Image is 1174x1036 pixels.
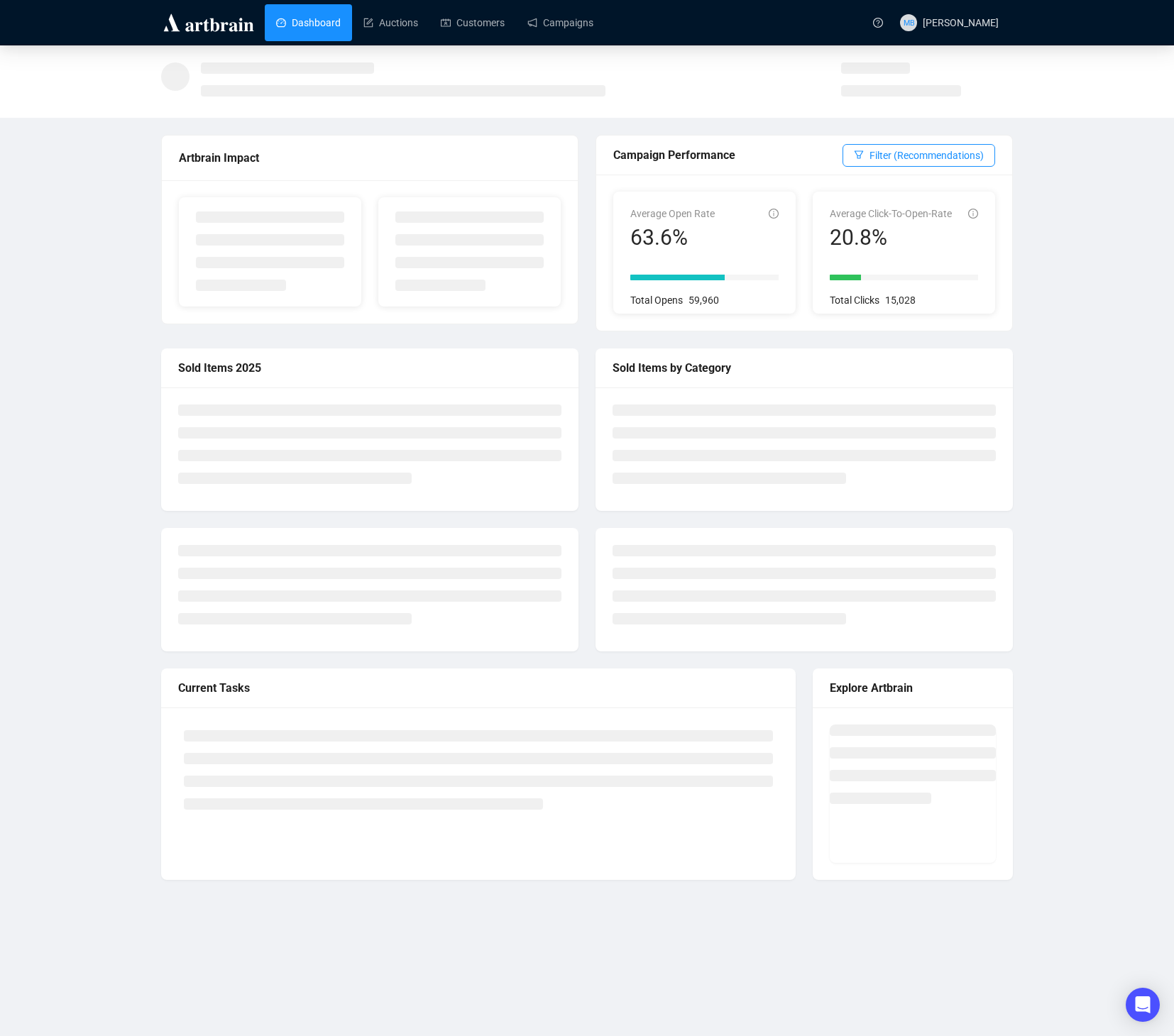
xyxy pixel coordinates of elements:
div: Open Intercom Messenger [1126,988,1160,1022]
span: [PERSON_NAME] [923,17,999,28]
div: 20.8% [830,224,952,251]
span: 59,960 [689,294,719,306]
span: Average Click-To-Open-Rate [830,208,952,219]
a: Auctions [363,4,418,41]
span: Total Clicks [830,294,879,306]
div: Artbrain Impact [179,149,561,167]
span: Average Open Rate [630,208,715,219]
div: Campaign Performance [613,146,843,164]
span: info-circle [968,209,978,219]
span: MB [903,16,914,28]
div: Current Tasks [178,679,779,697]
a: Campaigns [527,4,593,41]
a: Customers [441,4,505,41]
span: 15,028 [885,294,916,306]
span: Filter (Recommendations) [869,148,984,163]
span: question-circle [873,18,883,28]
div: 63.6% [630,224,715,251]
a: Dashboard [276,4,341,41]
div: Sold Items by Category [613,359,996,377]
span: Total Opens [630,294,683,306]
span: info-circle [769,209,779,219]
span: filter [854,150,864,160]
div: Sold Items 2025 [178,359,561,377]
div: Explore Artbrain [830,679,996,697]
button: Filter (Recommendations) [843,144,995,167]
img: logo [161,11,256,34]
